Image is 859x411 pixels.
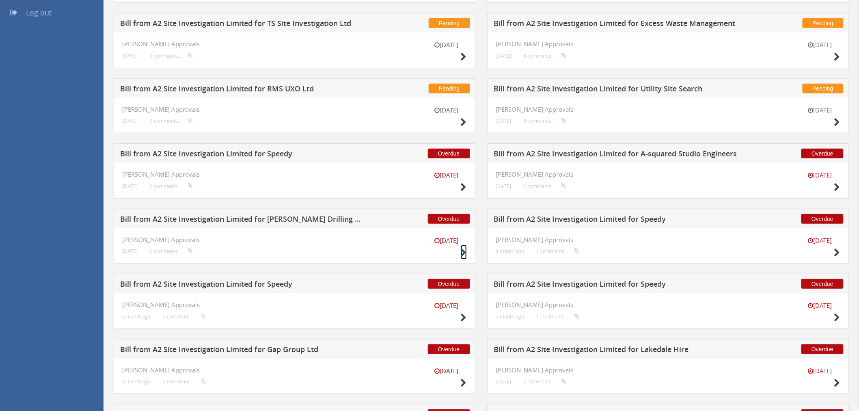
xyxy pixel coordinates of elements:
h5: Bill from A2 Site Investigation Limited for Speedy [494,215,738,225]
h5: Bill from A2 Site Investigation Limited for Excess Waste Management [494,19,738,30]
h5: Bill from A2 Site Investigation Limited for Speedy [494,280,738,290]
small: [DATE] [122,53,138,59]
h5: Bill from A2 Site Investigation Limited for Gap Group Ltd [120,346,364,356]
h4: [PERSON_NAME] Approvals [122,367,467,374]
h5: Bill from A2 Site Investigation Limited for [PERSON_NAME] Drilling Ltd [120,215,364,225]
small: 0 comments... [150,183,193,189]
small: [DATE] [426,367,467,375]
small: 2 comments... [163,379,206,385]
span: Overdue [428,149,470,158]
span: Overdue [801,214,844,224]
h4: [PERSON_NAME] Approvals [496,367,841,374]
small: a month ago [496,248,524,254]
small: [DATE] [800,41,840,49]
h5: Bill from A2 Site Investigation Limited for TS Site Investigation Ltd [120,19,364,30]
small: [DATE] [426,171,467,180]
h5: Bill from A2 Site Investigation Limited for Speedy [120,150,364,160]
small: [DATE] [426,106,467,115]
small: [DATE] [496,118,512,124]
span: Overdue [428,279,470,289]
small: [DATE] [496,183,512,189]
h4: [PERSON_NAME] Approvals [122,236,467,243]
small: 1 comments... [163,314,206,320]
h4: [PERSON_NAME] Approvals [496,236,841,243]
small: 0 comments... [524,53,567,59]
h4: [PERSON_NAME] Approvals [496,106,841,113]
small: 1 comments... [537,248,580,254]
small: [DATE] [426,301,467,310]
h4: [PERSON_NAME] Approvals [496,41,841,48]
span: Overdue [801,149,844,158]
small: [DATE] [122,248,138,254]
small: 0 comments... [524,118,567,124]
h4: [PERSON_NAME] Approvals [496,301,841,308]
span: Overdue [801,344,844,354]
small: [DATE] [426,41,467,49]
h4: [PERSON_NAME] Approvals [122,106,467,113]
small: 0 comments... [150,53,193,59]
small: 1 comments... [537,314,580,320]
small: a month ago [122,314,151,320]
h4: [PERSON_NAME] Approvals [122,301,467,308]
small: [DATE] [800,106,840,115]
small: 1 comments... [524,183,567,189]
h4: [PERSON_NAME] Approvals [496,171,841,178]
small: [DATE] [426,236,467,245]
h4: [PERSON_NAME] Approvals [122,171,467,178]
span: Pending [429,18,470,28]
small: 2 comments... [524,379,567,385]
small: 0 comments... [150,118,193,124]
small: [DATE] [496,379,512,385]
h5: Bill from A2 Site Investigation Limited for Speedy [120,280,364,290]
span: Overdue [428,214,470,224]
h5: Bill from A2 Site Investigation Limited for A-squared Studio Engineers [494,150,738,160]
small: 0 comments... [150,248,193,254]
small: [DATE] [800,367,840,375]
h5: Bill from A2 Site Investigation Limited for RMS UXO Ltd [120,85,364,95]
span: Pending [803,18,844,28]
small: a month ago [122,379,151,385]
span: Log out [26,8,52,17]
small: a month ago [496,314,524,320]
span: Overdue [801,279,844,289]
small: [DATE] [800,171,840,180]
h5: Bill from A2 Site Investigation Limited for Utility Site Search [494,85,738,95]
h4: [PERSON_NAME] Approvals [122,41,467,48]
small: [DATE] [800,301,840,310]
small: [DATE] [122,183,138,189]
span: Pending [429,84,470,93]
small: [DATE] [496,53,512,59]
h5: Bill from A2 Site Investigation Limited for Lakedale Hire [494,346,738,356]
span: Pending [803,84,844,93]
small: [DATE] [122,118,138,124]
span: Overdue [428,344,470,354]
small: [DATE] [800,236,840,245]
